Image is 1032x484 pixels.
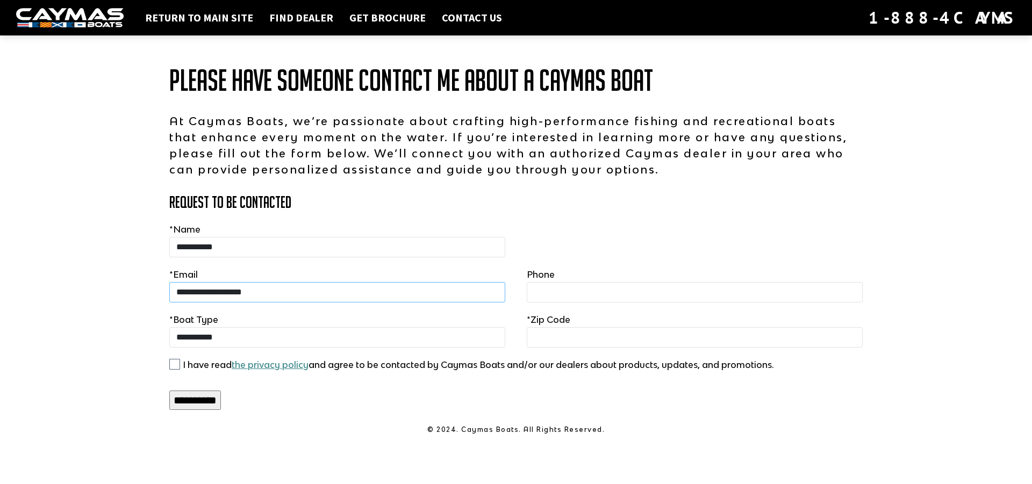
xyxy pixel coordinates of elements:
[527,313,570,326] label: Zip Code
[436,11,507,25] a: Contact Us
[169,268,198,281] label: Email
[527,268,555,281] label: Phone
[169,64,863,97] h1: Please have someone contact me about a Caymas Boat
[344,11,431,25] a: Get Brochure
[232,359,309,370] a: the privacy policy
[869,6,1016,30] div: 1-888-4CAYMAS
[169,425,863,435] p: © 2024. Caymas Boats. All Rights Reserved.
[140,11,259,25] a: Return to main site
[16,8,124,28] img: white-logo-c9c8dbefe5ff5ceceb0f0178aa75bf4bb51f6bca0971e226c86eb53dfe498488.png
[169,313,218,326] label: Boat Type
[169,193,863,211] h3: Request to Be Contacted
[169,113,863,177] p: At Caymas Boats, we’re passionate about crafting high-performance fishing and recreational boats ...
[264,11,339,25] a: Find Dealer
[169,223,200,236] label: Name
[183,358,774,371] label: I have read and agree to be contacted by Caymas Boats and/or our dealers about products, updates,...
